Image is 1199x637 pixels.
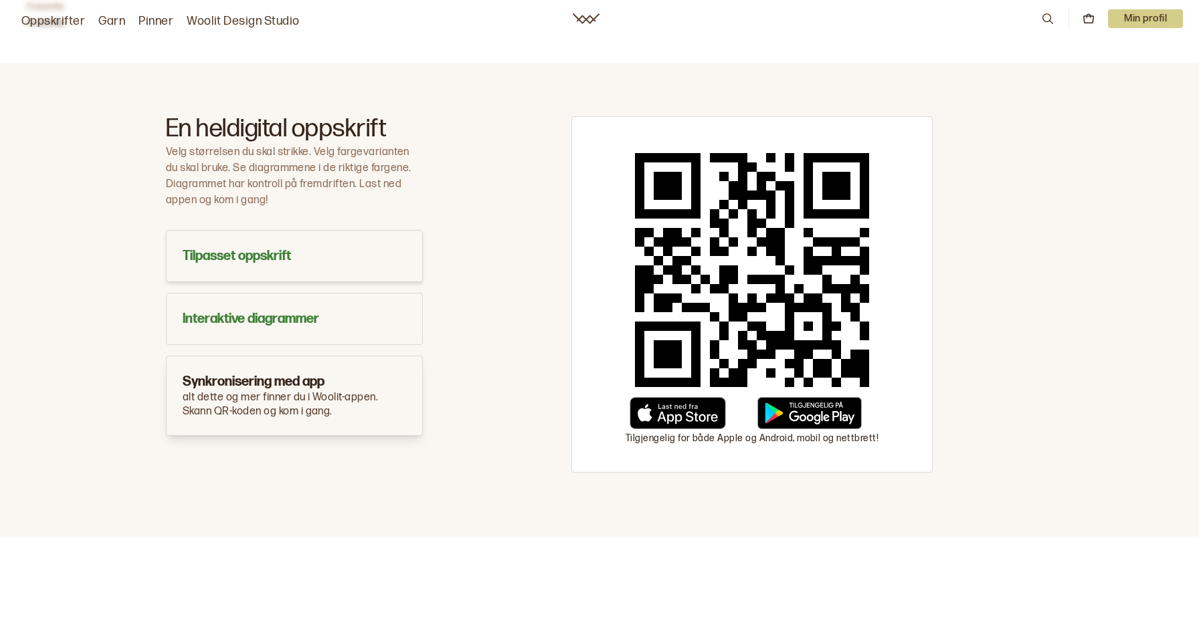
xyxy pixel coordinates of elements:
p: Tilgjengelig for både Apple og Android, mobil og nettbrett! [626,432,879,445]
a: AppStore Link [626,397,730,429]
button: User dropdown [1108,9,1183,28]
img: Last ned fra App Store [626,397,730,429]
a: Garn [98,12,125,31]
p: alt dette og mer finner du i Woolit-appen. Skann QR-koden og kom i gang. [183,391,406,419]
a: Oppskrifter [21,12,85,31]
img: Tilgjengelig på Google Play [757,397,862,429]
a: Woolit [573,13,599,24]
h3: Interaktive diagrammer [183,309,406,328]
h3: Synkronisering med app [183,372,406,391]
p: Velg størrelsen du skal strikke. Velg fargevarianten du skal bruke. Se diagrammene i de riktige f... [166,144,423,209]
h2: En heldigital oppskrift [166,116,423,142]
a: Pinner [139,12,173,31]
p: Min profil [1108,9,1183,28]
a: Woolit Design Studio [187,12,300,31]
h3: Tilpasset oppskrift [183,247,406,265]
